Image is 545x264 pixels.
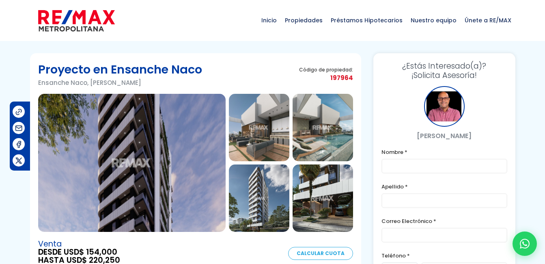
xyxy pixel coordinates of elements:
[15,140,23,149] img: Compartir
[299,67,353,73] span: Código de propiedad:
[293,164,353,232] img: Proyecto en Ensanche Naco
[15,156,23,165] img: Compartir
[407,8,461,32] span: Nuestro equipo
[38,78,202,88] p: Ensanche Naco, [PERSON_NAME]
[381,182,507,192] label: Apellido *
[281,8,327,32] span: Propiedades
[424,86,465,127] div: Julio Holguin
[38,61,202,78] h1: Proyecto en Ensanche Naco
[288,247,353,260] a: Calcular Cuota
[38,248,120,256] span: DESDE USD$ 154,000
[257,8,281,32] span: Inicio
[299,73,353,83] span: 197964
[327,8,407,32] span: Préstamos Hipotecarios
[381,131,507,141] p: [PERSON_NAME]
[293,94,353,161] img: Proyecto en Ensanche Naco
[381,147,507,157] label: Nombre *
[38,240,120,248] span: Venta
[461,8,515,32] span: Únete a RE/MAX
[381,251,507,261] label: Teléfono *
[38,9,115,33] img: remax-metropolitana-logo
[381,61,507,71] span: ¿Estás Interesado(a)?
[229,94,289,161] img: Proyecto en Ensanche Naco
[381,216,507,226] label: Correo Electrónico *
[15,124,23,132] img: Compartir
[381,61,507,80] h3: ¡Solicita Asesoría!
[38,94,226,232] img: Proyecto en Ensanche Naco
[229,164,289,232] img: Proyecto en Ensanche Naco
[15,108,23,116] img: Compartir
